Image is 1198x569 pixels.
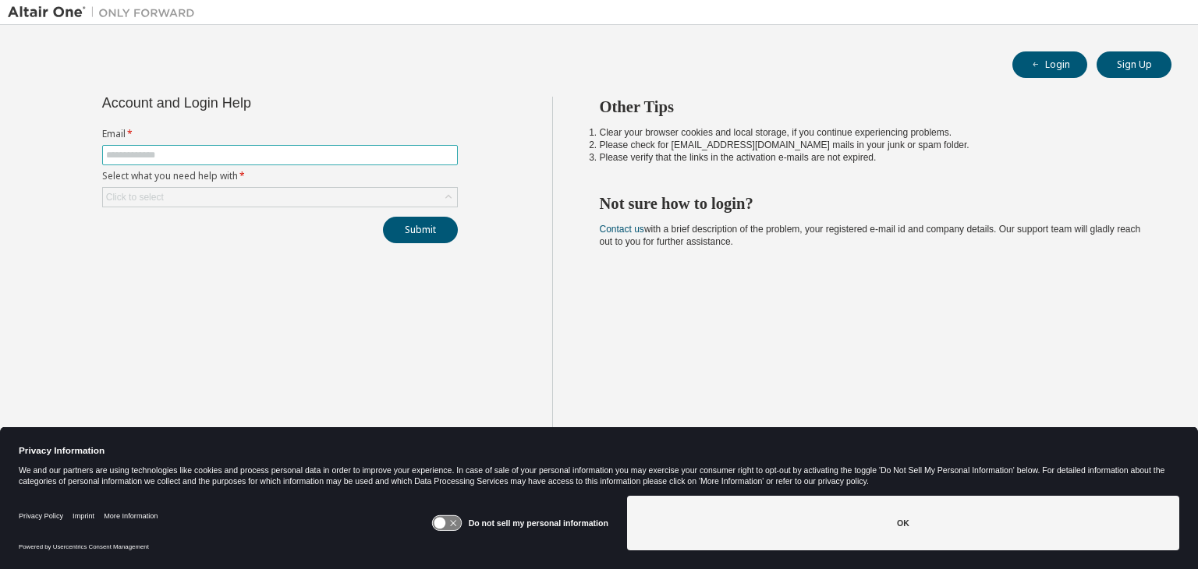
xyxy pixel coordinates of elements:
button: Sign Up [1097,51,1171,78]
button: Login [1012,51,1087,78]
div: Account and Login Help [102,97,387,109]
h2: Other Tips [600,97,1144,117]
div: Click to select [103,188,457,207]
span: with a brief description of the problem, your registered e-mail id and company details. Our suppo... [600,224,1141,247]
li: Clear your browser cookies and local storage, if you continue experiencing problems. [600,126,1144,139]
h2: Not sure how to login? [600,193,1144,214]
button: Submit [383,217,458,243]
li: Please check for [EMAIL_ADDRESS][DOMAIN_NAME] mails in your junk or spam folder. [600,139,1144,151]
a: Contact us [600,224,644,235]
div: Click to select [106,191,164,203]
img: Altair One [8,5,203,20]
label: Email [102,128,458,140]
li: Please verify that the links in the activation e-mails are not expired. [600,151,1144,164]
label: Select what you need help with [102,170,458,182]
